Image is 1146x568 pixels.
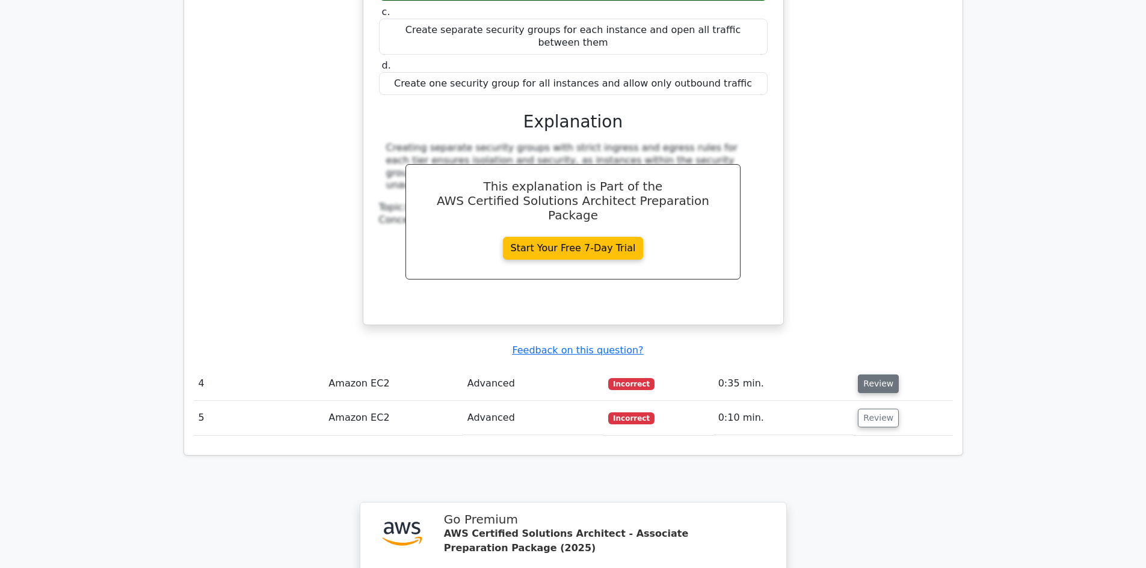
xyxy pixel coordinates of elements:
td: Amazon EC2 [324,401,462,435]
div: Create one security group for all instances and allow only outbound traffic [379,72,768,96]
span: Incorrect [608,378,655,390]
button: Review [858,374,899,393]
div: Create separate security groups for each instance and open all traffic between them [379,19,768,55]
span: d. [382,60,391,71]
button: Review [858,409,899,427]
span: Incorrect [608,412,655,424]
td: 0:35 min. [713,367,854,401]
div: Concept: [379,214,768,227]
td: 5 [194,401,324,435]
td: Advanced [463,401,603,435]
td: 0:10 min. [713,401,854,435]
td: Amazon EC2 [324,367,462,401]
div: Topic: [379,201,768,214]
h3: Explanation [386,112,760,132]
span: c. [382,6,390,17]
a: Feedback on this question? [512,344,643,356]
div: Creating separate security groups with strict ingress and egress rules for each tier ensures isol... [386,142,760,192]
a: Start Your Free 7-Day Trial [503,237,644,260]
td: Advanced [463,367,603,401]
td: 4 [194,367,324,401]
